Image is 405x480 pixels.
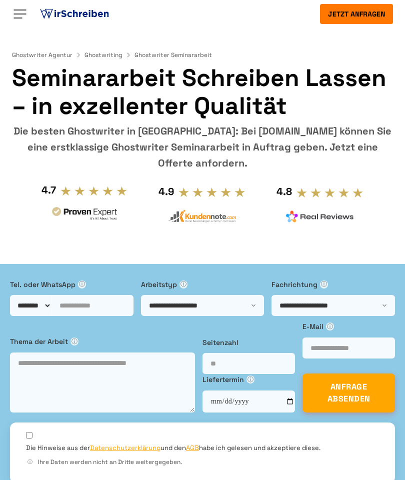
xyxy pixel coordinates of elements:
[78,280,86,288] span: ⓘ
[12,64,393,120] h1: Seminararbeit Schreiben Lassen – in exzellenter Qualität
[12,6,28,22] img: Menu open
[90,443,160,452] a: Datenschutzerklärung
[12,51,82,59] a: Ghostwriter Agentur
[10,279,133,290] label: Tel. oder WhatsApp
[320,280,328,288] span: ⓘ
[41,182,56,198] div: 4.7
[202,337,295,348] label: Seitenzahl
[271,279,395,290] label: Fachrichtung
[326,322,334,330] span: ⓘ
[168,209,236,223] img: kundennote
[286,210,354,222] img: realreviews
[12,123,393,171] div: Die besten Ghostwriter in [GEOGRAPHIC_DATA]: Bei [DOMAIN_NAME] können Sie eine erstklassige Ghost...
[50,205,118,224] img: provenexpert
[296,187,364,198] img: stars
[302,321,395,332] label: E-Mail
[276,183,292,199] div: 4.8
[60,185,128,196] img: stars
[10,336,195,347] label: Thema der Arbeit
[202,374,295,385] label: Liefertermin
[302,373,395,412] button: ANFRAGE ABSENDEN
[186,443,199,452] a: AGB
[134,51,212,59] span: Ghostwriter Seminararbeit
[158,183,174,199] div: 4.9
[38,6,111,21] img: logo ghostwriter-österreich
[84,51,132,59] a: Ghostwriting
[70,337,78,345] span: ⓘ
[26,458,34,466] span: ⓘ
[320,4,393,24] button: Jetzt anfragen
[26,457,379,467] div: Ihre Daten werden nicht an Dritte weitergegeben.
[26,443,320,452] label: Die Hinweise aus der und den habe ich gelesen und akzeptiere diese.
[178,186,246,197] img: stars
[179,280,187,288] span: ⓘ
[141,279,264,290] label: Arbeitstyp
[246,375,254,383] span: ⓘ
